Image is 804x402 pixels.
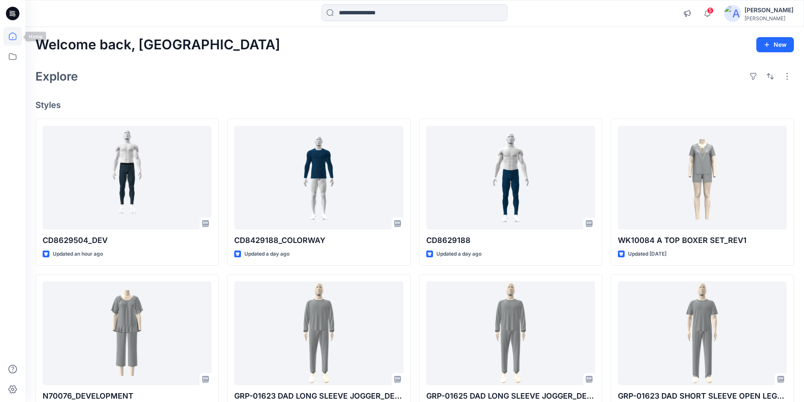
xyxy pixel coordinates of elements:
button: New [756,37,794,52]
p: Updated a day ago [244,250,290,259]
a: CD8629504_DEV [43,126,211,230]
a: GRP-01623 DAD SHORT SLEEVE OPEN LEG_DEVELOPMENT [618,281,787,386]
p: Updated an hour ago [53,250,103,259]
p: N70076_DEVELOPMENT [43,390,211,402]
div: [PERSON_NAME] [744,15,793,22]
p: Updated a day ago [436,250,482,259]
span: 5 [707,7,714,14]
p: CD8629504_DEV [43,235,211,246]
a: N70076_DEVELOPMENT [43,281,211,386]
p: CD8429188_COLORWAY [234,235,403,246]
a: GRP-01625 DAD LONG SLEEVE JOGGER_DEVEL0PMENT [426,281,595,386]
h2: Welcome back, [GEOGRAPHIC_DATA] [35,37,280,53]
p: WK10084 A TOP BOXER SET_REV1 [618,235,787,246]
a: GRP-01623 DAD LONG SLEEVE JOGGER_DEVEL0PMENT [234,281,403,386]
p: GRP-01623 DAD SHORT SLEEVE OPEN LEG_DEVELOPMENT [618,390,787,402]
h2: Explore [35,70,78,83]
p: GRP-01623 DAD LONG SLEEVE JOGGER_DEVEL0PMENT [234,390,403,402]
a: CD8429188_COLORWAY [234,126,403,230]
p: CD8629188 [426,235,595,246]
img: avatar [724,5,741,22]
a: CD8629188 [426,126,595,230]
div: [PERSON_NAME] [744,5,793,15]
h4: Styles [35,100,794,110]
a: WK10084 A TOP BOXER SET_REV1 [618,126,787,230]
p: GRP-01625 DAD LONG SLEEVE JOGGER_DEVEL0PMENT [426,390,595,402]
p: Updated [DATE] [628,250,666,259]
